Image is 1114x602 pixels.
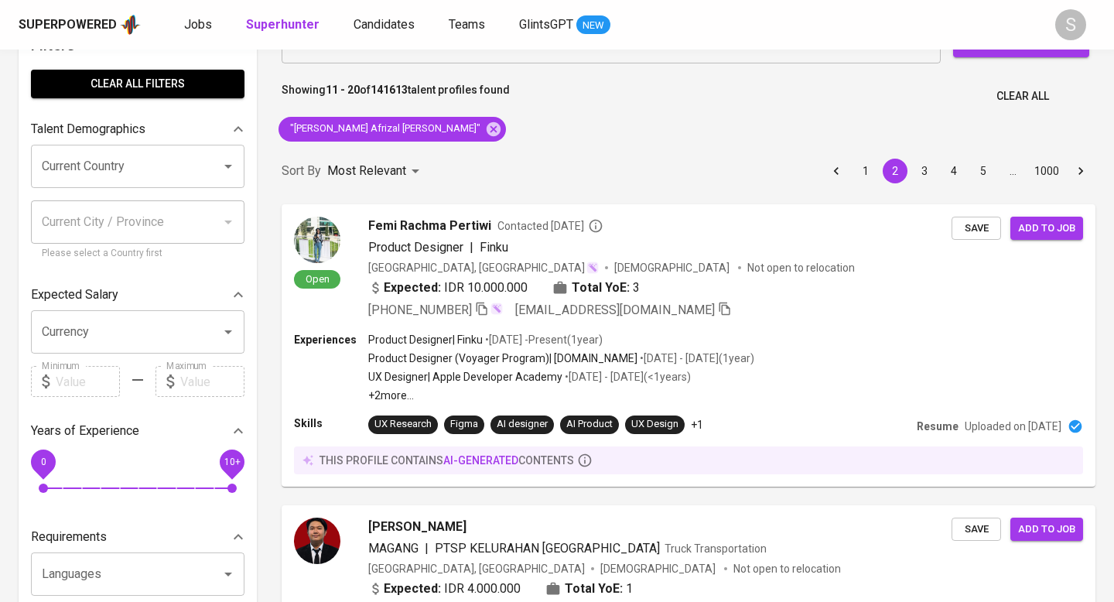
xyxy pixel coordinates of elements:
[294,416,368,431] p: Skills
[217,321,239,343] button: Open
[566,417,613,432] div: AI Product
[633,279,640,297] span: 3
[368,351,637,366] p: Product Designer (Voyager Program) | [DOMAIN_NAME]
[941,159,966,183] button: Go to page 4
[917,419,959,434] p: Resume
[959,220,993,238] span: Save
[515,303,715,317] span: [EMAIL_ADDRESS][DOMAIN_NAME]
[368,561,585,576] div: [GEOGRAPHIC_DATA], [GEOGRAPHIC_DATA]
[952,518,1001,542] button: Save
[435,541,660,556] span: PTSP KELURAHAN [GEOGRAPHIC_DATA]
[959,521,993,539] span: Save
[733,561,841,576] p: Not open to relocation
[368,217,491,235] span: Femi Rachma Pertiwi
[971,159,996,183] button: Go to page 5
[31,70,244,98] button: Clear All filters
[246,17,320,32] b: Superhunter
[294,217,340,263] img: 11360f48f69d59dade1e6fe4f0a41b8f.jpg
[1030,159,1064,183] button: Go to page 1000
[822,159,1095,183] nav: pagination navigation
[626,580,633,598] span: 1
[294,332,368,347] p: Experiences
[637,351,754,366] p: • [DATE] - [DATE] ( 1 year )
[368,240,463,255] span: Product Designer
[443,454,518,467] span: AI-generated
[562,369,691,385] p: • [DATE] - [DATE] ( <1 years )
[965,419,1061,434] p: Uploaded on [DATE]
[631,417,678,432] div: UX Design
[996,87,1049,106] span: Clear All
[1018,220,1075,238] span: Add to job
[572,279,630,297] b: Total YoE:
[224,457,240,467] span: 10+
[327,157,425,186] div: Most Relevant
[246,15,323,35] a: Superhunter
[368,580,521,598] div: IDR 4.000.000
[1018,521,1075,539] span: Add to job
[1000,163,1025,179] div: …
[282,162,321,180] p: Sort By
[278,117,506,142] div: "[PERSON_NAME] Afrizal [PERSON_NAME]"
[19,16,117,34] div: Superpowered
[43,74,232,94] span: Clear All filters
[31,528,107,546] p: Requirements
[449,15,488,35] a: Teams
[282,82,510,111] p: Showing of talent profiles found
[368,279,528,297] div: IDR 10.000.000
[282,204,1095,487] a: OpenFemi Rachma PertiwiContacted [DATE]Product Designer|Finku[GEOGRAPHIC_DATA], [GEOGRAPHIC_DATA]...
[691,417,703,433] p: +1
[299,272,336,286] span: Open
[354,15,418,35] a: Candidates
[952,217,1001,241] button: Save
[497,218,603,234] span: Contacted [DATE]
[519,15,610,35] a: GlintsGPT NEW
[384,580,441,598] b: Expected:
[600,561,718,576] span: [DEMOGRAPHIC_DATA]
[354,17,415,32] span: Candidates
[180,366,244,397] input: Value
[326,84,360,96] b: 11 - 20
[217,156,239,177] button: Open
[368,260,599,275] div: [GEOGRAPHIC_DATA], [GEOGRAPHIC_DATA]
[425,539,429,558] span: |
[368,388,754,403] p: +2 more ...
[665,542,767,555] span: Truck Transportation
[1010,518,1083,542] button: Add to job
[519,17,573,32] span: GlintsGPT
[294,518,340,564] img: 0f090931e46edae8c0dfc5ad1d6f3182.jpeg
[490,303,503,315] img: magic_wand.svg
[990,82,1055,111] button: Clear All
[374,417,432,432] div: UX Research
[19,13,141,36] a: Superpoweredapp logo
[31,120,145,139] p: Talent Demographics
[368,369,562,385] p: UX Designer | Apple Developer Academy
[824,159,849,183] button: Go to previous page
[327,162,406,180] p: Most Relevant
[368,332,483,347] p: Product Designer | Finku
[120,13,141,36] img: app logo
[368,303,472,317] span: [PHONE_NUMBER]
[31,279,244,310] div: Expected Salary
[217,563,239,585] button: Open
[576,18,610,33] span: NEW
[1010,217,1083,241] button: Add to job
[320,453,574,468] p: this profile contains contents
[384,279,441,297] b: Expected:
[368,541,419,556] span: MAGANG
[565,580,623,598] b: Total YoE:
[278,121,490,136] span: "[PERSON_NAME] Afrizal [PERSON_NAME]"
[184,17,212,32] span: Jobs
[56,366,120,397] input: Value
[31,522,244,552] div: Requirements
[588,218,603,234] svg: By Batam recruiter
[31,114,244,145] div: Talent Demographics
[853,159,878,183] button: Go to page 1
[450,417,478,432] div: Figma
[31,422,139,440] p: Years of Experience
[1055,9,1086,40] div: S
[497,417,548,432] div: AI designer
[449,17,485,32] span: Teams
[912,159,937,183] button: Go to page 3
[483,332,603,347] p: • [DATE] - Present ( 1 year )
[1068,159,1093,183] button: Go to next page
